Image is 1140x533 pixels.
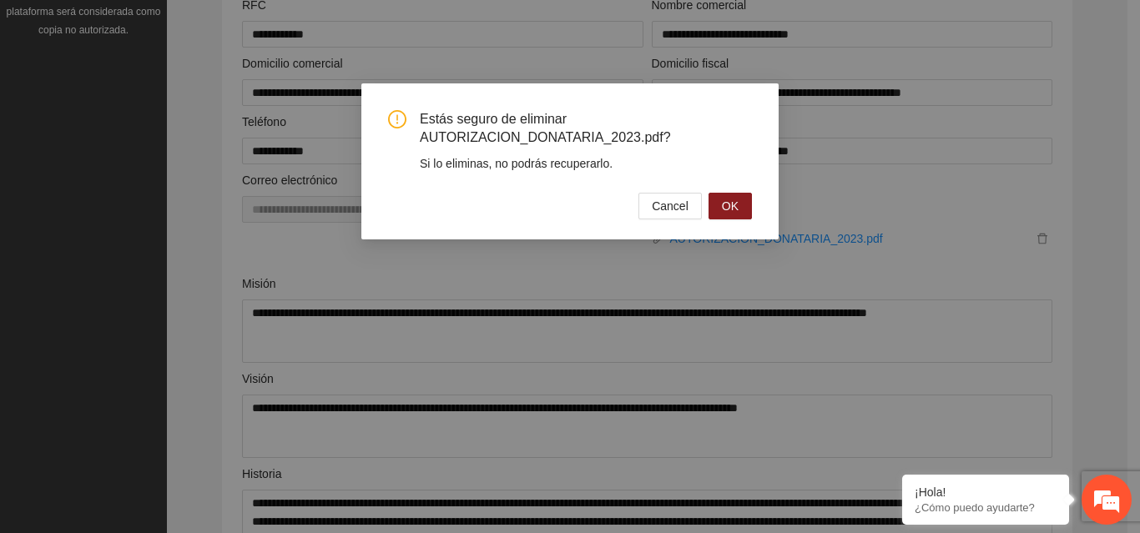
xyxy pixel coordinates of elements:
span: Estamos en línea. [97,173,230,341]
span: Estás seguro de eliminar AUTORIZACION_DONATARIA_2023.pdf? [420,110,752,148]
button: Cancel [638,193,702,219]
span: OK [722,197,739,215]
div: ¡Hola! [915,485,1057,499]
span: Cancel [652,197,689,215]
div: Chatee con nosotros ahora [87,85,280,107]
p: ¿Cómo puedo ayudarte? [915,501,1057,514]
div: Si lo eliminas, no podrás recuperarlo. [420,154,752,173]
div: Minimizar ventana de chat en vivo [274,8,314,48]
button: OK [709,193,752,219]
textarea: Escriba su mensaje y pulse “Intro” [8,355,318,414]
span: exclamation-circle [388,110,406,128]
